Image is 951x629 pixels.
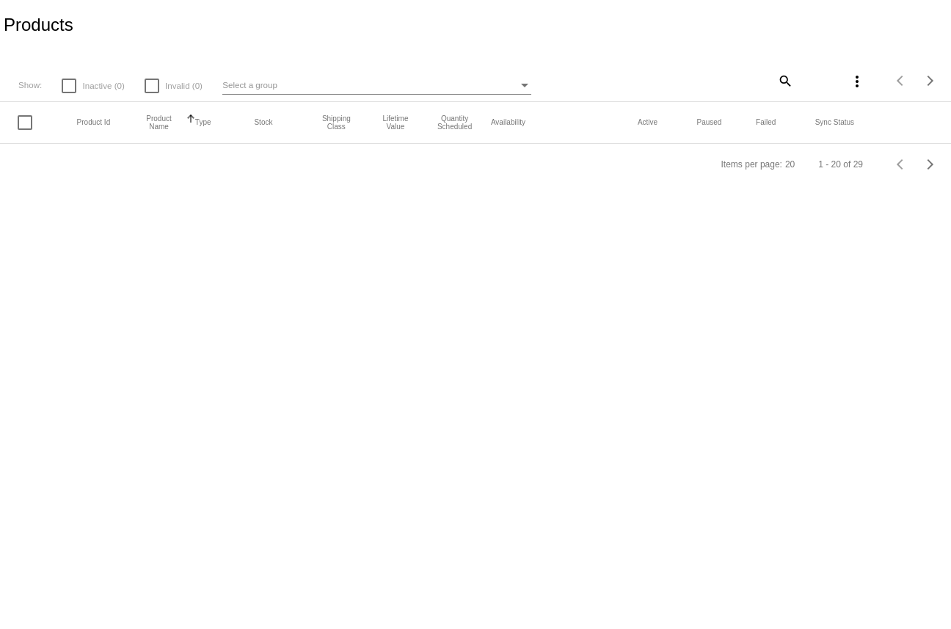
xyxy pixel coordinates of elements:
button: Change sorting for TotalQuantityFailed [756,118,776,127]
button: Change sorting for TotalQuantityScheduledActive [638,118,657,127]
mat-select: Select a group [222,76,531,95]
div: 20 [785,159,795,170]
span: Select a group [222,80,277,90]
button: Change sorting for StockLevel [254,118,272,127]
button: Next page [916,66,945,95]
button: Change sorting for TotalQuantityScheduledPaused [696,118,721,127]
mat-icon: search [776,69,793,92]
h2: Products [4,15,73,35]
button: Change sorting for ValidationErrorCode [815,118,854,127]
button: Change sorting for LifetimeValue [373,114,419,131]
span: Invalid (0) [165,77,203,95]
mat-header-cell: Availability [491,118,638,126]
button: Change sorting for ExternalId [77,118,111,127]
button: Change sorting for QuantityScheduled [431,114,478,131]
button: Next page [916,150,945,179]
div: 1 - 20 of 29 [818,159,863,170]
button: Change sorting for ProductName [136,114,182,131]
button: Change sorting for ProductType [195,118,211,127]
div: Items per page: [721,159,782,170]
button: Previous page [886,66,916,95]
span: Inactive (0) [82,77,124,95]
button: Previous page [886,150,916,179]
mat-icon: more_vert [848,73,866,90]
button: Change sorting for ShippingClass [313,114,360,131]
span: Show: [18,80,42,90]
